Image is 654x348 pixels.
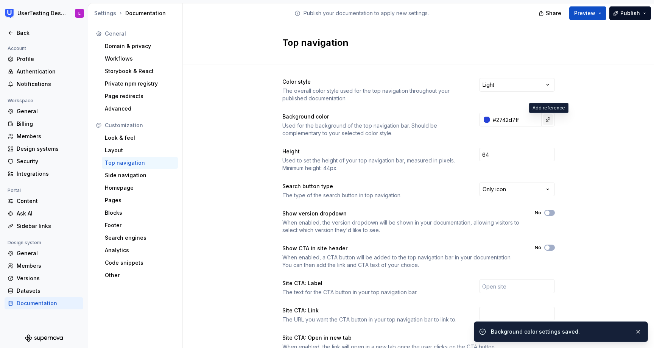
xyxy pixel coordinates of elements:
[282,279,466,287] div: Site CTA: Label
[102,144,178,156] a: Layout
[5,238,44,247] div: Design system
[282,219,521,234] div: When enabled, the version dropdown will be shown in your documentation, allowing visitors to sele...
[535,6,566,20] button: Share
[78,10,81,16] div: L
[491,328,629,336] div: Background color settings saved.
[102,257,178,269] a: Code snippets
[102,219,178,231] a: Footer
[105,259,175,267] div: Code snippets
[282,254,521,269] div: When enabled, a CTA button will be added to the top navigation bar in your documentation. You can...
[17,145,80,153] div: Design systems
[102,232,178,244] a: Search engines
[105,67,175,75] div: Storybook & React
[94,9,179,17] div: Documentation
[5,105,83,117] a: General
[535,210,541,216] label: No
[102,40,178,52] a: Domain & privacy
[17,300,80,307] div: Documentation
[282,307,466,314] div: Site CTA: Link
[102,169,178,181] a: Side navigation
[5,53,83,65] a: Profile
[282,316,466,323] div: The URL you want the CTA button in your top navigation bar to link to.
[25,334,63,342] svg: Supernova Logo
[5,143,83,155] a: Design systems
[479,148,555,161] input: 68
[5,155,83,167] a: Security
[102,207,178,219] a: Blocks
[17,68,80,75] div: Authentication
[102,65,178,77] a: Storybook & React
[102,90,178,102] a: Page redirects
[282,183,466,190] div: Search button type
[17,80,80,88] div: Notifications
[105,222,175,229] div: Footer
[105,42,175,50] div: Domain & privacy
[282,87,466,102] div: The overall color style used for the top navigation throughout your published documentation.
[282,113,466,120] div: Background color
[5,247,83,259] a: General
[17,250,80,257] div: General
[5,168,83,180] a: Integrations
[17,287,80,295] div: Datasets
[5,208,83,220] a: Ask AI
[5,186,24,195] div: Portal
[105,80,175,87] div: Private npm registry
[102,78,178,90] a: Private npm registry
[5,78,83,90] a: Notifications
[535,245,541,251] label: No
[17,29,80,37] div: Back
[17,108,80,115] div: General
[5,96,36,105] div: Workspace
[5,272,83,284] a: Versions
[105,272,175,279] div: Other
[105,147,175,154] div: Layout
[5,27,83,39] a: Back
[17,275,80,282] div: Versions
[546,9,561,17] span: Share
[105,122,175,129] div: Customization
[102,244,178,256] a: Analytics
[105,184,175,192] div: Homepage
[5,9,14,18] img: 41adf70f-fc1c-4662-8e2d-d2ab9c673b1b.png
[105,105,175,112] div: Advanced
[102,103,178,115] a: Advanced
[105,55,175,62] div: Workflows
[17,55,80,63] div: Profile
[479,279,555,293] input: Open site
[574,9,595,17] span: Preview
[569,6,606,20] button: Preview
[17,262,80,270] div: Members
[102,157,178,169] a: Top navigation
[102,132,178,144] a: Look & feel
[282,289,466,296] div: The text for the CTA button in your top navigation bar.
[105,92,175,100] div: Page redirects
[105,172,175,179] div: Side navigation
[94,9,116,17] button: Settings
[282,192,466,199] div: The type of the search button in top navigation.
[102,194,178,206] a: Pages
[282,37,546,49] h2: Top navigation
[490,113,542,126] input: e.g. #000000
[17,222,80,230] div: Sidebar links
[5,66,83,78] a: Authentication
[17,210,80,217] div: Ask AI
[17,9,66,17] div: UserTesting Design System
[17,133,80,140] div: Members
[5,118,83,130] a: Billing
[102,182,178,194] a: Homepage
[282,210,521,217] div: Show version dropdown
[5,44,29,53] div: Account
[5,220,83,232] a: Sidebar links
[5,130,83,142] a: Members
[282,148,466,155] div: Height
[17,158,80,165] div: Security
[2,5,86,22] button: UserTesting Design SystemL
[17,197,80,205] div: Content
[5,195,83,207] a: Content
[5,260,83,272] a: Members
[5,297,83,309] a: Documentation
[5,285,83,297] a: Datasets
[304,9,429,17] p: Publish your documentation to apply new settings.
[105,209,175,217] div: Blocks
